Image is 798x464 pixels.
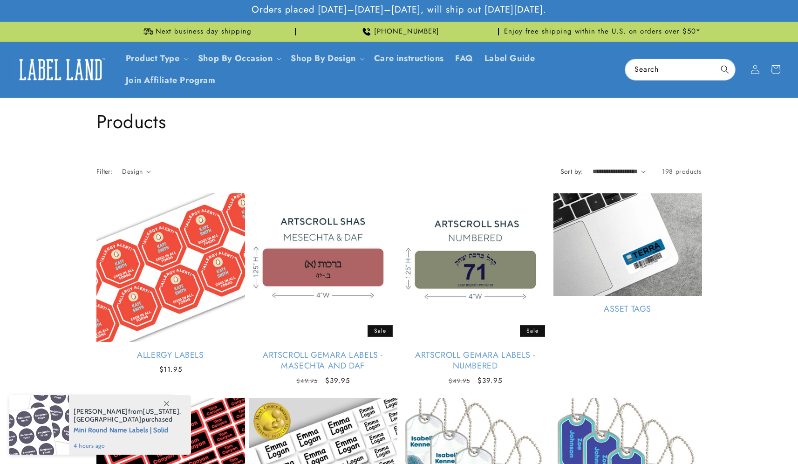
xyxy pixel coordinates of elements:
a: Allergy Labels [96,350,245,361]
a: FAQ [450,48,479,69]
a: Artscroll Gemara Labels - Masechta and Daf [249,350,397,372]
span: [US_STATE] [143,407,179,416]
a: Join Affiliate Program [120,69,221,91]
a: Asset Tags [553,304,702,314]
span: [GEOGRAPHIC_DATA] [74,415,142,423]
summary: Product Type [120,48,192,69]
span: [PERSON_NAME] [74,407,128,416]
span: [PHONE_NUMBER] [374,27,439,36]
span: Label Guide [484,53,535,64]
span: Shop By Occasion [198,53,273,64]
a: Care instructions [368,48,450,69]
span: Care instructions [374,53,444,64]
summary: Shop By Design [285,48,368,69]
div: Announcement [96,22,296,41]
span: Enjoy free shipping within the U.S. on orders over $50* [504,27,701,36]
span: Orders placed [DATE]–[DATE]–[DATE], will ship out [DATE][DATE]. [252,4,546,16]
div: Announcement [300,22,499,41]
span: Design [122,167,143,176]
a: Product Type [126,52,180,64]
a: Artscroll Gemara Labels - Numbered [401,350,550,372]
summary: Shop By Occasion [192,48,286,69]
a: Label Guide [479,48,541,69]
button: Search [715,59,735,80]
span: Next business day shipping [156,27,252,36]
div: Announcement [503,22,702,41]
label: Sort by: [560,167,583,176]
h2: Filter: [96,167,113,177]
a: Label Land [11,52,111,88]
img: Label Land [14,55,107,84]
h1: Products [96,109,702,134]
span: from , purchased [74,408,181,423]
span: FAQ [455,53,473,64]
a: Shop By Design [291,52,355,64]
summary: Design (0 selected) [122,167,151,177]
span: 198 products [662,167,702,176]
span: Join Affiliate Program [126,75,216,86]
